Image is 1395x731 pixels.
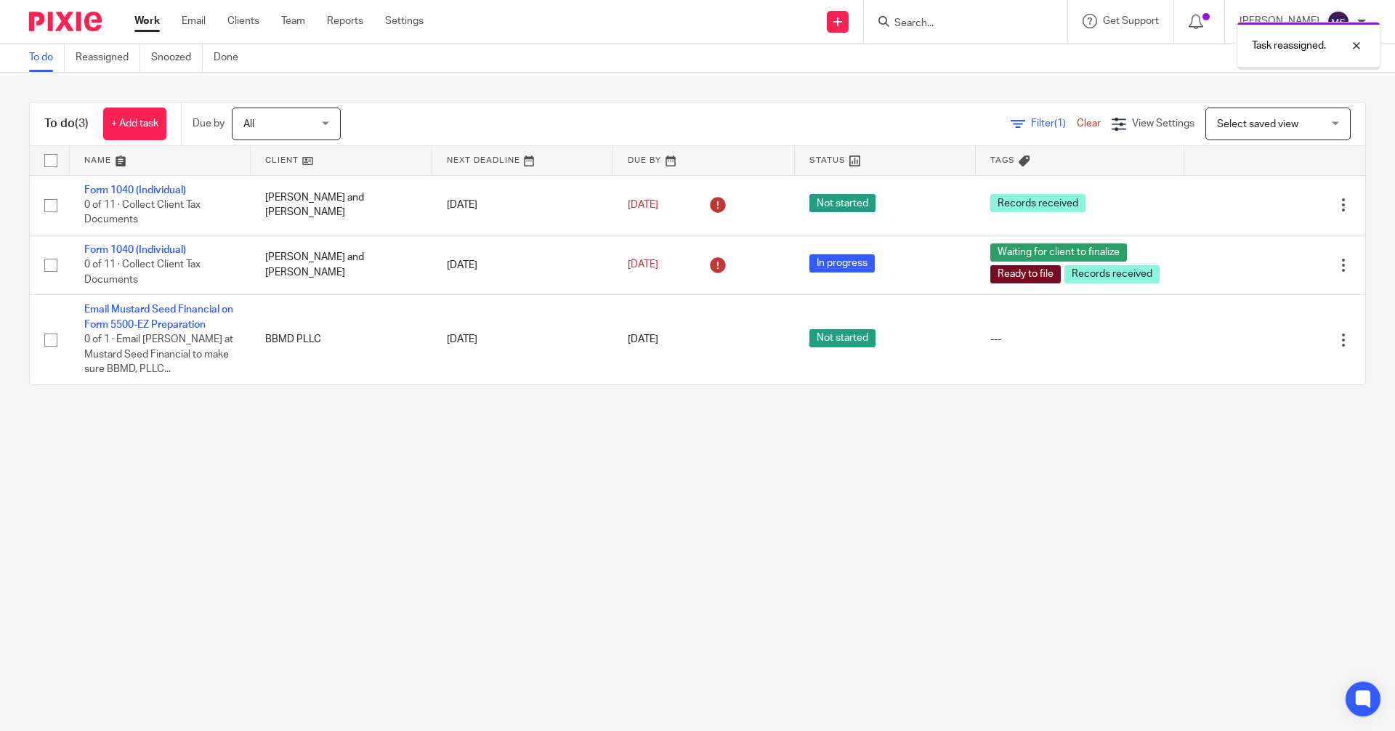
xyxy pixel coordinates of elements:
td: [PERSON_NAME] and [PERSON_NAME] [251,175,432,235]
a: Clients [227,14,259,28]
td: [PERSON_NAME] and [PERSON_NAME] [251,235,432,294]
span: Records received [990,194,1085,212]
span: 0 of 11 · Collect Client Tax Documents [84,200,201,225]
a: Work [134,14,160,28]
span: Not started [809,194,876,212]
p: Due by [193,116,225,131]
a: Snoozed [151,44,203,72]
span: [DATE] [628,335,658,345]
span: Filter [1031,118,1077,129]
span: Not started [809,329,876,347]
span: View Settings [1132,118,1194,129]
a: Clear [1077,118,1101,129]
td: BBMD PLLC [251,295,432,384]
a: Form 1040 (Individual) [84,245,186,255]
a: Done [214,44,249,72]
span: Waiting for client to finalize [990,243,1127,262]
td: [DATE] [432,295,613,384]
span: Select saved view [1217,119,1298,129]
img: Pixie [29,12,102,31]
span: Records received [1064,265,1160,283]
td: [DATE] [432,175,613,235]
span: Tags [990,156,1015,164]
a: To do [29,44,65,72]
a: Settings [385,14,424,28]
span: (1) [1054,118,1066,129]
a: + Add task [103,108,166,140]
p: Task reassigned. [1252,39,1326,53]
span: [DATE] [628,200,658,210]
a: Team [281,14,305,28]
div: --- [990,332,1170,347]
span: 0 of 1 · Email [PERSON_NAME] at Mustard Seed Financial to make sure BBMD, PLLC... [84,334,233,374]
span: In progress [809,254,875,272]
a: Form 1040 (Individual) [84,185,186,195]
span: Ready to file [990,265,1061,283]
img: svg%3E [1327,10,1350,33]
span: 0 of 11 · Collect Client Tax Documents [84,260,201,286]
td: [DATE] [432,235,613,294]
span: All [243,119,254,129]
a: Email Mustard Seed Financial on Form 5500-EZ Preparation [84,304,233,329]
span: (3) [75,118,89,129]
h1: To do [44,116,89,132]
span: [DATE] [628,260,658,270]
a: Email [182,14,206,28]
a: Reassigned [76,44,140,72]
a: Reports [327,14,363,28]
